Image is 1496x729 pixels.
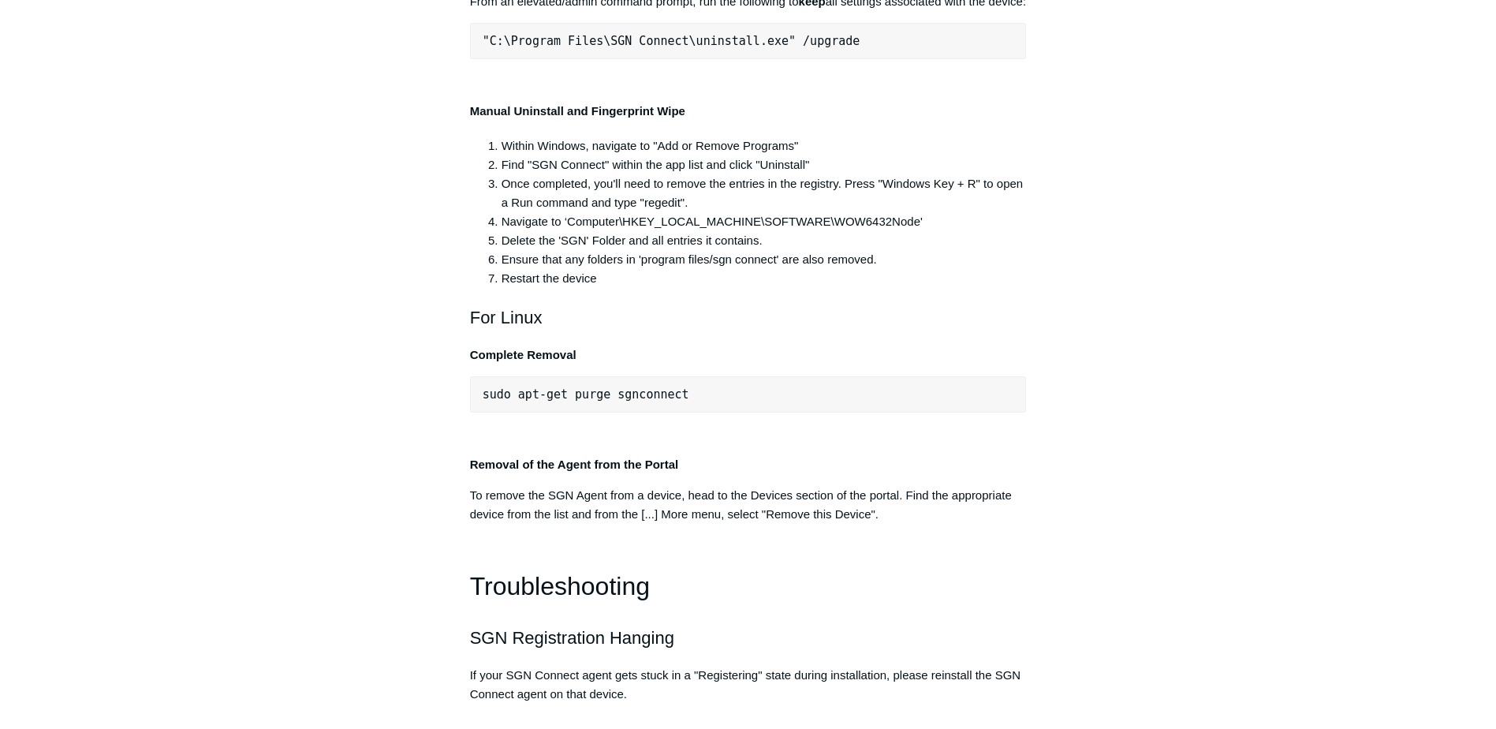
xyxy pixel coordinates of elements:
[470,376,1027,413] pre: sudo apt-get purge sgnconnect
[470,488,1012,521] span: To remove the SGN Agent from a device, head to the Devices section of the portal. Find the approp...
[502,269,1027,288] li: Restart the device
[502,250,1027,269] li: Ensure that any folders in 'program files/sgn connect' are also removed.
[483,34,860,48] span: "C:\Program Files\SGN Connect\uninstall.exe" /upgrade
[470,104,685,118] strong: Manual Uninstall and Fingerprint Wipe
[502,155,1027,174] li: Find "SGN Connect" within the app list and click "Uninstall"
[502,231,1027,250] li: Delete the 'SGN' Folder and all entries it contains.
[470,304,1027,331] h2: For Linux
[470,566,1027,607] h1: Troubleshooting
[502,136,1027,155] li: Within Windows, navigate to "Add or Remove Programs"
[470,624,1027,652] h2: SGN Registration Hanging
[502,174,1027,212] li: Once completed, you'll need to remove the entries in the registry. Press "Windows Key + R" to ope...
[470,668,1021,701] span: If your SGN Connect agent gets stuck in a "Registering" state during installation, please reinsta...
[470,458,678,471] strong: Removal of the Agent from the Portal
[502,212,1027,231] li: Navigate to ‘Computer\HKEY_LOCAL_MACHINE\SOFTWARE\WOW6432Node'
[470,348,576,361] strong: Complete Removal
